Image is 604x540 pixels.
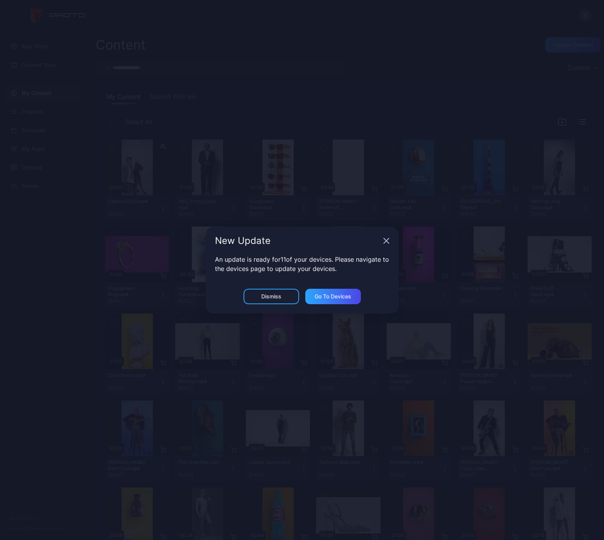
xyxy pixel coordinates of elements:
[305,289,361,304] button: Go to devices
[315,293,351,300] div: Go to devices
[244,289,299,304] button: Dismiss
[215,236,380,245] div: New Update
[261,293,281,300] div: Dismiss
[215,255,389,273] p: An update is ready for 11 of your devices. Please navigate to the devices page to update your dev...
